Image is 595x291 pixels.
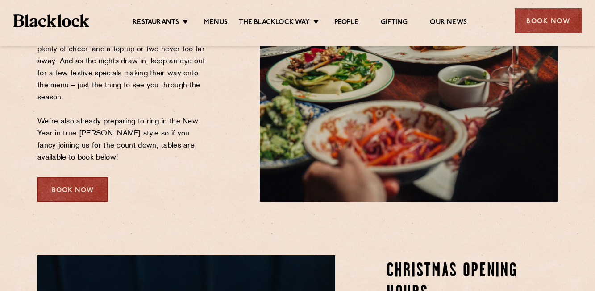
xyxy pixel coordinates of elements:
[13,14,89,27] img: BL_Textured_Logo-footer-cropped.svg
[515,8,582,33] div: Book Now
[239,18,309,28] a: The Blacklock Way
[381,18,408,28] a: Gifting
[334,18,358,28] a: People
[37,177,108,202] div: Book Now
[133,18,179,28] a: Restaurants
[204,18,228,28] a: Menus
[430,18,467,28] a: Our News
